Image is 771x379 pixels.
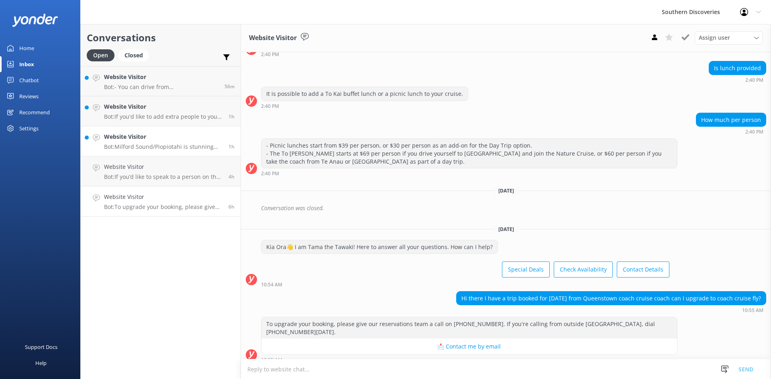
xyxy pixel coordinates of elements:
[228,113,235,120] span: Sep 10 2025 03:48pm (UTC +12:00) Pacific/Auckland
[617,261,669,278] button: Contact Details
[494,187,519,194] span: [DATE]
[261,52,279,57] strong: 2:40 PM
[104,162,222,171] h4: Website Visitor
[246,201,766,215] div: 2025-07-11T20:33:25.331
[745,130,763,134] strong: 2:40 PM
[696,129,766,134] div: Jul 09 2025 02:40pm (UTC +12:00) Pacific/Auckland
[104,113,222,120] p: Bot: If you'd like to add extra people to your booking, please contact our reservations team at [...
[261,103,468,109] div: Jul 09 2025 02:40pm (UTC +12:00) Pacific/Auckland
[261,104,279,109] strong: 2:40 PM
[104,73,218,81] h4: Website Visitor
[104,193,222,201] h4: Website Visitor
[261,51,573,57] div: Jul 09 2025 02:40pm (UTC +12:00) Pacific/Auckland
[35,355,47,371] div: Help
[261,282,282,287] strong: 10:54 AM
[228,143,235,150] span: Sep 10 2025 03:18pm (UTC +12:00) Pacific/Auckland
[104,173,222,180] p: Bot: If you’d like to speak to a person on the Southern Discoveries team, please call [PHONE_NUMB...
[696,113,766,127] div: How much per person
[87,49,114,61] div: Open
[261,317,677,338] div: To upgrade your booking, please give our reservations team a call on [PHONE_NUMBER]. If you're ca...
[554,261,613,278] button: Check Availability
[699,33,730,42] span: Assign user
[261,358,282,363] strong: 10:55 AM
[261,338,677,355] button: 📩 Contact me by email
[87,30,235,45] h2: Conversations
[261,171,279,176] strong: 2:40 PM
[104,83,218,91] p: Bot: - You can drive from [GEOGRAPHIC_DATA] to [GEOGRAPHIC_DATA], which typically takes around 5 ...
[261,201,766,215] div: Conversation was closed.
[261,170,677,176] div: Jul 09 2025 02:40pm (UTC +12:00) Pacific/Auckland
[104,143,222,150] p: Bot: Milford Sound/Piopiotahi is stunning year-round. If you're traveling during winter (May – Se...
[261,282,669,287] div: Sep 10 2025 10:54am (UTC +12:00) Pacific/Auckland
[494,226,519,233] span: [DATE]
[456,307,766,313] div: Sep 10 2025 10:55am (UTC +12:00) Pacific/Auckland
[709,77,766,83] div: Jul 09 2025 02:40pm (UTC +12:00) Pacific/Auckland
[104,102,222,111] h4: Website Visitor
[261,240,498,254] div: Kia Ora👋 I am Tama the Tawaki! Here to answer all your questions. How can I help?
[118,49,149,61] div: Closed
[224,83,235,90] span: Sep 10 2025 04:18pm (UTC +12:00) Pacific/Auckland
[81,126,241,156] a: Website VisitorBot:Milford Sound/Piopiotahi is stunning year-round. If you're traveling during wi...
[87,51,118,59] a: Open
[19,40,34,56] div: Home
[19,104,50,120] div: Recommend
[261,87,468,101] div: It is possible to add a To Kai buffet lunch or a picnic lunch to your cruise.
[502,261,550,278] button: Special Deals
[81,186,241,217] a: Website VisitorBot:To upgrade your booking, please give our reservations team a call on [PHONE_NU...
[12,14,58,27] img: yonder-white-logo.png
[745,78,763,83] strong: 2:40 PM
[19,88,39,104] div: Reviews
[81,96,241,126] a: Website VisitorBot:If you'd like to add extra people to your booking, please contact our reservat...
[81,66,241,96] a: Website VisitorBot:- You can drive from [GEOGRAPHIC_DATA] to [GEOGRAPHIC_DATA], which typically t...
[228,203,235,210] span: Sep 10 2025 10:55am (UTC +12:00) Pacific/Auckland
[104,132,222,141] h4: Website Visitor
[742,308,763,313] strong: 10:55 AM
[695,31,763,44] div: Assign User
[118,51,153,59] a: Closed
[249,33,297,43] h3: Website Visitor
[228,173,235,180] span: Sep 10 2025 12:50pm (UTC +12:00) Pacific/Auckland
[457,292,766,305] div: Hi there I have a trip booked for [DATE] from Queenstown coach cruise coach can I upgrade to coac...
[25,339,57,355] div: Support Docs
[261,357,677,363] div: Sep 10 2025 10:55am (UTC +12:00) Pacific/Auckland
[19,72,39,88] div: Chatbot
[19,56,34,72] div: Inbox
[104,203,222,211] p: Bot: To upgrade your booking, please give our reservations team a call on [PHONE_NUMBER]. If you'...
[709,61,766,75] div: Is lunch provided
[261,139,677,168] div: - Picnic lunches start from $39 per person, or $30 per person as an add-on for the Day Trip optio...
[81,156,241,186] a: Website VisitorBot:If you’d like to speak to a person on the Southern Discoveries team, please ca...
[19,120,39,136] div: Settings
